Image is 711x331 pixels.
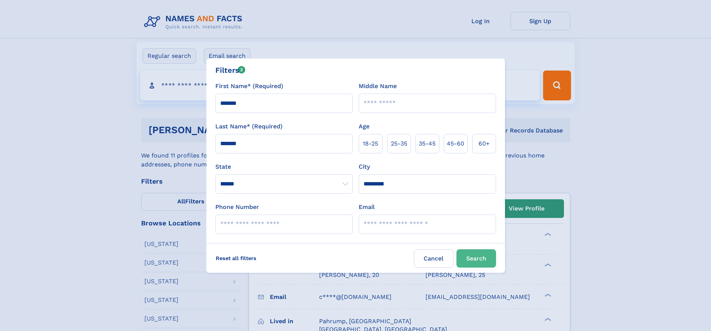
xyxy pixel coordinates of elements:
label: State [215,162,353,171]
button: Search [456,249,496,268]
label: Age [359,122,369,131]
label: City [359,162,370,171]
span: 60+ [478,139,490,148]
label: Phone Number [215,203,259,212]
span: 25‑35 [391,139,407,148]
label: Middle Name [359,82,397,91]
div: Filters [215,65,246,76]
label: First Name* (Required) [215,82,283,91]
span: 18‑25 [363,139,378,148]
label: Reset all filters [211,249,261,267]
label: Cancel [414,249,453,268]
span: 35‑45 [419,139,436,148]
label: Last Name* (Required) [215,122,283,131]
label: Email [359,203,375,212]
span: 45‑60 [447,139,464,148]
